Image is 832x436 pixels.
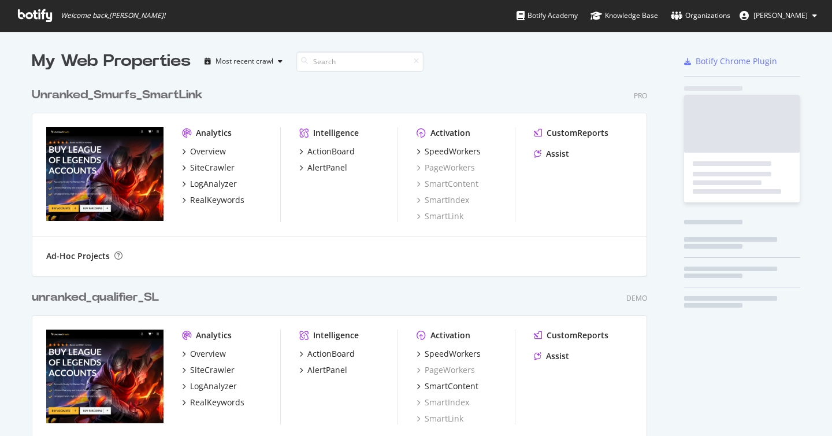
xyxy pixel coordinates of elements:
div: SmartContent [425,380,478,392]
a: SmartLink [417,210,463,222]
a: SmartIndex [417,194,469,206]
div: Ad-Hoc Projects [46,250,110,262]
a: CustomReports [534,127,608,139]
a: Overview [182,348,226,360]
div: Most recent crawl [216,58,273,65]
div: My Web Properties [32,50,191,73]
input: Search [296,51,424,72]
div: Knowledge Base [590,10,658,21]
a: Assist [534,148,569,160]
div: AlertPanel [307,364,347,376]
img: unranked_smurfs_smartlink-keepthis [46,127,164,221]
a: Assist [534,350,569,362]
a: LogAnalyzer [182,380,237,392]
div: unranked_qualifier_SL [32,289,159,306]
a: SiteCrawler [182,162,235,173]
div: Unranked_Smurfs_SmartLink [32,87,203,104]
a: CustomReports [534,330,608,341]
div: Assist [546,350,569,362]
a: LogAnalyzer [182,178,237,190]
div: SiteCrawler [190,162,235,173]
a: Botify Chrome Plugin [684,56,777,67]
button: Most recent crawl [200,52,287,71]
a: ActionBoard [299,146,355,157]
a: SiteCrawler [182,364,235,376]
div: Pro [634,91,647,101]
div: RealKeywords [190,194,244,206]
div: CustomReports [547,127,608,139]
div: Botify Academy [517,10,578,21]
a: PageWorkers [417,162,475,173]
div: Activation [430,127,470,139]
div: AlertPanel [307,162,347,173]
a: SmartLink [417,413,463,424]
div: Activation [430,330,470,341]
div: Overview [190,146,226,157]
div: Assist [546,148,569,160]
a: AlertPanel [299,162,347,173]
div: Analytics [196,127,232,139]
a: AlertPanel [299,364,347,376]
div: Demo [626,293,647,303]
div: LogAnalyzer [190,178,237,190]
a: SmartContent [417,178,478,190]
div: LogAnalyzer [190,380,237,392]
a: SmartContent [417,380,478,392]
span: Khlifi Mayssa [753,10,808,20]
span: Welcome back, [PERSON_NAME] ! [61,11,165,20]
div: Intelligence [313,127,359,139]
a: SpeedWorkers [417,348,481,360]
a: ActionBoard [299,348,355,360]
button: [PERSON_NAME] [730,6,826,25]
div: ActionBoard [307,146,355,157]
div: SpeedWorkers [425,146,481,157]
a: RealKeywords [182,194,244,206]
a: Overview [182,146,226,157]
div: Overview [190,348,226,360]
div: CustomReports [547,330,608,341]
a: unranked_qualifier_SL [32,289,164,306]
a: Unranked_Smurfs_SmartLink [32,87,207,104]
div: RealKeywords [190,397,244,408]
img: unranked_qualifier_SL [46,330,164,423]
a: RealKeywords [182,397,244,408]
a: PageWorkers [417,364,475,376]
div: SiteCrawler [190,364,235,376]
a: SmartIndex [417,397,469,408]
div: ActionBoard [307,348,355,360]
div: Intelligence [313,330,359,341]
div: SpeedWorkers [425,348,481,360]
div: Organizations [671,10,730,21]
div: Analytics [196,330,232,341]
div: Botify Chrome Plugin [696,56,777,67]
a: SpeedWorkers [417,146,481,157]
